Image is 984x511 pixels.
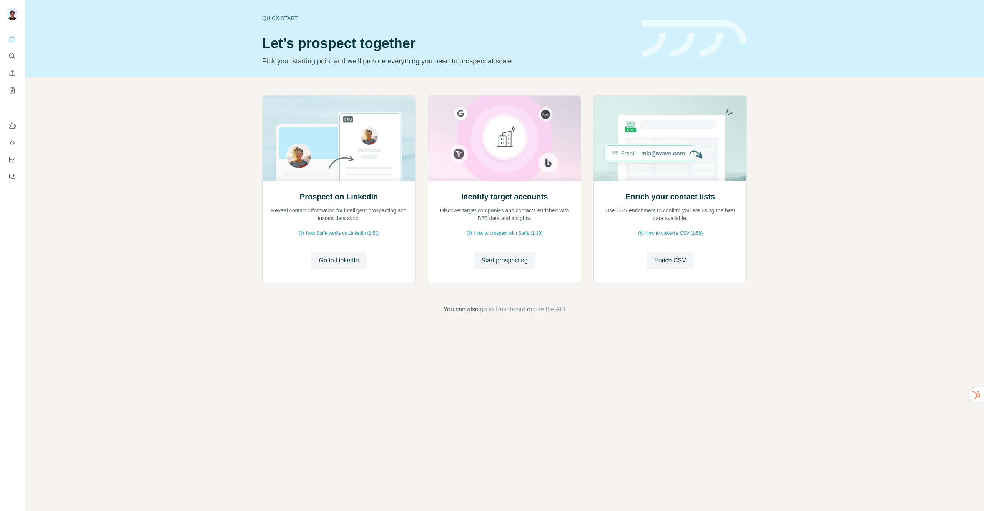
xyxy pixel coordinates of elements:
button: Enrich CSV [6,66,18,80]
p: Pick your starting point and we’ll provide everything you need to prospect at scale. [262,56,633,67]
button: Dashboard [6,153,18,167]
button: go to Dashboard [480,305,525,314]
div: Quick start [262,14,633,22]
h1: Let’s prospect together [262,36,633,51]
span: Start prospecting [481,256,528,265]
button: Search [6,49,18,63]
span: You can also [444,305,479,314]
h2: Enrich your contact lists [625,191,715,202]
button: Use Surfe API [6,136,18,150]
h2: Prospect on LinkedIn [300,191,378,202]
button: Go to LinkedIn [311,252,366,269]
p: Reveal contact information for intelligent prospecting and instant data sync. [270,207,407,222]
p: Use CSV enrichment to confirm you are using the best data available. [602,207,739,222]
img: Prospect on LinkedIn [262,96,416,181]
span: or [527,305,532,314]
img: Enrich your contact lists [593,96,747,181]
img: banner [642,20,747,57]
span: Enrich CSV [654,256,686,265]
span: Go to LinkedIn [319,256,359,265]
img: Avatar [6,8,18,20]
button: Quick start [6,32,18,46]
button: My lists [6,83,18,97]
p: Discover target companies and contacts enriched with B2B data and insights. [436,207,573,222]
h2: Identify target accounts [461,191,548,202]
button: Feedback [6,170,18,184]
span: How to prospect with Surfe (1:30) [474,230,542,237]
button: Start prospecting [474,252,535,269]
span: How to upload a CSV (2:59) [645,230,703,237]
img: Identify target accounts [428,96,581,181]
button: use the API [534,305,565,314]
span: How Surfe works on LinkedIn (1:58) [306,230,379,237]
button: Use Surfe on LinkedIn [6,119,18,133]
button: Enrich CSV [647,252,694,269]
